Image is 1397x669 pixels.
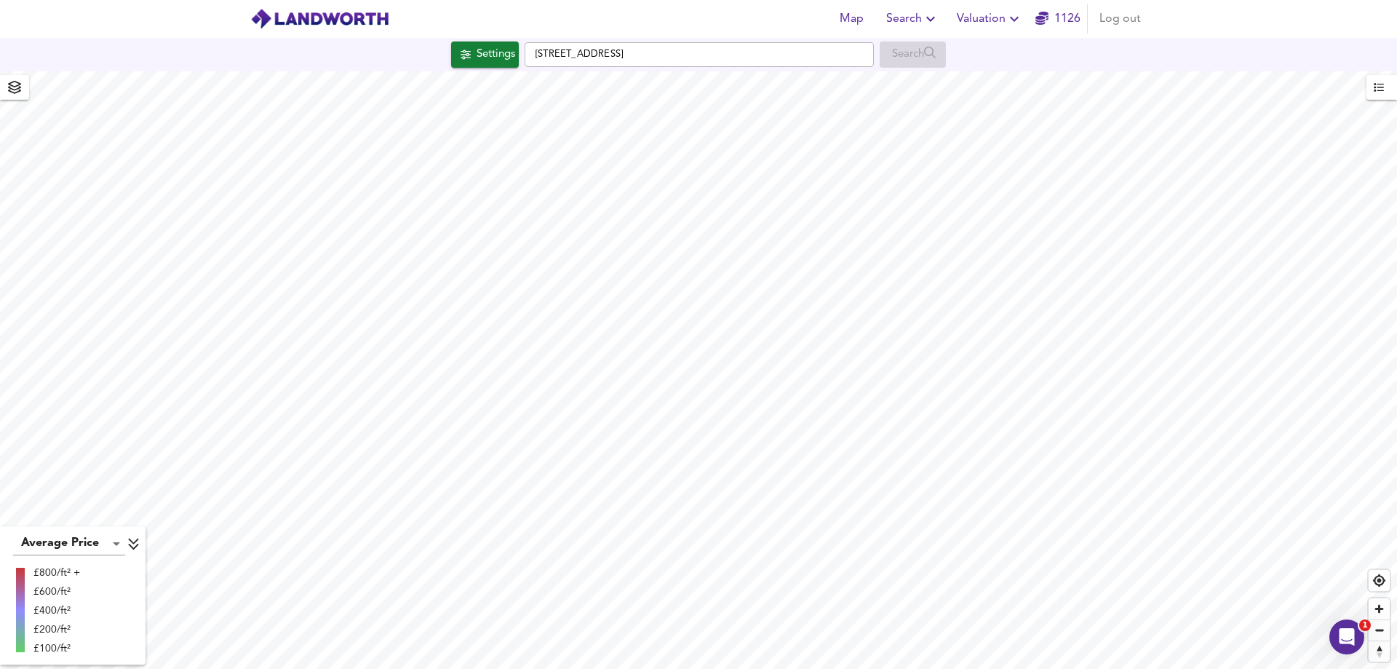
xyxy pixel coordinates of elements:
[828,4,875,33] button: Map
[1369,619,1390,641] button: Zoom out
[1329,619,1364,654] iframe: Intercom live chat
[880,4,945,33] button: Search
[525,42,874,67] input: Enter a location...
[250,8,389,30] img: logo
[451,41,519,68] div: Click to configure Search Settings
[33,585,80,599] div: £600/ft²
[1035,4,1081,33] button: 1126
[451,41,519,68] button: Settings
[33,622,80,637] div: £200/ft²
[1099,9,1141,29] span: Log out
[33,603,80,618] div: £400/ft²
[834,9,869,29] span: Map
[957,9,1023,29] span: Valuation
[1035,9,1080,29] a: 1126
[477,45,515,64] div: Settings
[33,566,80,580] div: £800/ft² +
[880,41,946,68] div: Enable a Source before running a Search
[1369,598,1390,619] button: Zoom in
[1094,4,1147,33] button: Log out
[33,641,80,656] div: £100/ft²
[1369,570,1390,591] button: Find my location
[1369,620,1390,641] span: Zoom out
[886,9,939,29] span: Search
[1369,641,1390,662] button: Reset bearing to north
[13,532,125,555] div: Average Price
[951,4,1029,33] button: Valuation
[1369,641,1390,662] span: Reset bearing to north
[1359,619,1371,631] span: 1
